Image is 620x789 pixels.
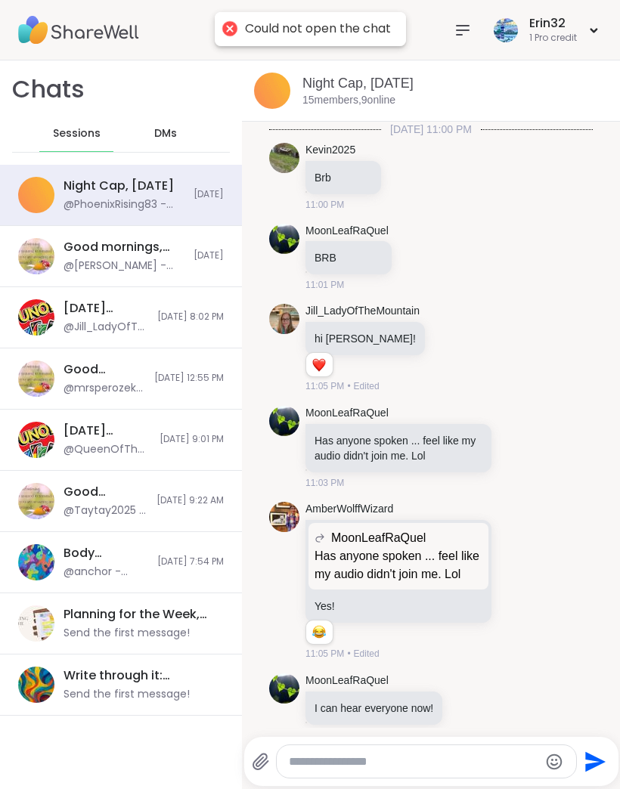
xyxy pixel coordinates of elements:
a: Night Cap, [DATE] [302,76,414,91]
span: [DATE] [194,249,224,262]
img: Night Cap, Sep 02 [18,177,54,213]
button: Reactions: haha [311,627,327,639]
span: [DATE] 11:00 PM [381,122,481,137]
div: @anchor - night all! [64,565,148,580]
a: MoonLeafRaQuel [305,673,389,688]
div: Good mornings, goals and gratitude's, [DATE] [64,484,147,500]
img: Good mornings, goals and gratitude's, Sep 05 [18,238,54,274]
div: Write through it: Journaling the Journey, [DATE] [64,667,215,684]
div: Good mornings, goals and gratitude's, [DATE] [64,361,145,378]
a: Jill_LadyOfTheMountain [305,304,420,319]
a: MoonLeafRaQuel [305,406,389,421]
span: [DATE] 9:01 PM [160,433,224,446]
span: 11:03 PM [305,476,344,490]
img: https://sharewell-space-live.sfo3.digitaloceanspaces.com/user-generated/4b1c1b57-66d9-467c-8f22-d... [269,406,299,436]
p: Yes! [315,599,482,614]
img: Planning for the Week, Sep 06 [18,605,54,642]
div: Planning for the Week, [DATE] [64,606,215,623]
p: Brb [315,170,372,185]
p: 15 members, 9 online [302,93,395,108]
span: • [347,647,350,661]
span: 11:05 PM [305,647,344,661]
div: 1 Pro credit [529,32,577,45]
span: 11:00 PM [305,198,344,212]
p: BRB [315,250,383,265]
span: 11:05 PM [305,379,344,393]
div: Send the first message! [64,626,190,641]
p: I can hear everyone now! [315,701,433,716]
span: [DATE] 9:22 AM [157,494,224,507]
button: Reactions: love [311,359,327,371]
img: ShareWell Nav Logo [18,4,139,57]
div: [DATE] Evening UNO Playing, [DATE] [64,422,150,439]
a: MoonLeafRaQuel [305,224,389,239]
a: Kevin2025 [305,143,355,158]
img: Wednesday Evening UNO Playing, Sep 03 [18,422,54,458]
img: Night Cap, Sep 02 [254,73,290,109]
img: Good mornings, goals and gratitude's, Sep 03 [18,483,54,519]
p: hi [PERSON_NAME]! [315,331,416,346]
span: Sessions [53,126,101,141]
div: Reaction list [306,620,333,645]
h1: Chats [12,73,85,107]
p: Has anyone spoken ... feel like my audio didn't join me. Lol [315,547,482,583]
img: Write through it: Journaling the Journey, Sep 08 [18,667,54,703]
div: Night Cap, [DATE] [64,178,174,194]
p: Has anyone spoken ... feel like my audio didn't join me. Lol [315,433,482,463]
img: https://sharewell-space-live.sfo3.digitaloceanspaces.com/user-generated/9a5601ee-7e1f-42be-b53e-4... [269,502,299,532]
span: DMs [154,126,177,141]
textarea: Type your message [289,754,539,769]
div: @Taytay2025 - Thank you [64,503,147,518]
button: Emoji picker [545,753,563,771]
div: @Jill_LadyOfTheMountain - Woohoo! I won the last game fyi for those who left early! [GEOGRAPHIC_D... [64,320,148,335]
div: Erin32 [529,15,577,32]
div: @PhoenixRising83 - Night cap posted [64,197,184,212]
img: Good mornings, goals and gratitude's, Sep 04 [18,360,54,397]
img: Thursday Evening UNO Playing, Sep 04 [18,299,54,336]
span: MoonLeafRaQuel [331,529,426,547]
a: AmberWolffWizard [305,502,393,517]
span: [DATE] 8:02 PM [157,311,224,323]
div: @QueenOfTheNight - I'm popping out of the game now, thanks [PERSON_NAME]! [64,442,150,457]
span: • [347,379,350,393]
img: Erin32 [494,18,518,42]
div: Could not open the chat [245,21,391,37]
button: Send [577,744,611,778]
span: 11:01 PM [305,278,344,292]
img: https://sharewell-space-live.sfo3.digitaloceanspaces.com/user-generated/4b1c1b57-66d9-467c-8f22-d... [269,224,299,254]
span: Edited [354,647,380,661]
span: [DATE] 7:54 PM [157,555,224,568]
img: https://sharewell-space-live.sfo3.digitaloceanspaces.com/user-generated/4e1f5699-9e3d-460b-9be4-e... [269,143,299,173]
span: Edited [354,379,380,393]
span: [DATE] [194,188,224,201]
img: https://sharewell-space-live.sfo3.digitaloceanspaces.com/user-generated/4b1c1b57-66d9-467c-8f22-d... [269,673,299,704]
img: Body Doubling for Creativity or Productivity, Sep 02 [18,544,54,580]
span: [DATE] 12:55 PM [154,372,224,385]
div: Body Doubling for Creativity or Productivity, [DATE] [64,545,148,562]
div: @mrsperozek43 - So disappointed, my interview has to be rescheduled because the boss was told she... [64,381,145,396]
div: @[PERSON_NAME] - [URL][DOMAIN_NAME] [64,258,184,274]
div: [DATE] Evening UNO Playing, [DATE] [64,300,148,317]
div: Send the first message! [64,687,190,702]
div: Good mornings, goals and gratitude's, [DATE] [64,239,184,255]
div: Reaction list [306,353,333,377]
img: https://sharewell-space-live.sfo3.digitaloceanspaces.com/user-generated/2564abe4-c444-4046-864b-7... [269,304,299,334]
